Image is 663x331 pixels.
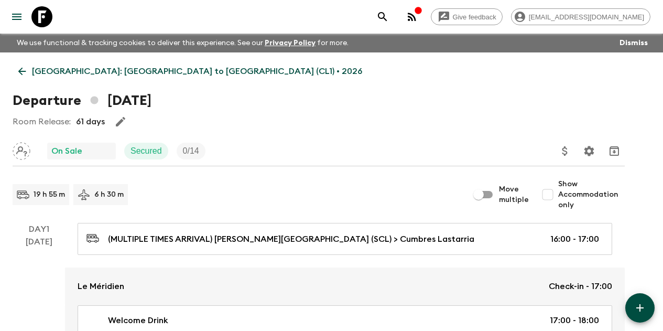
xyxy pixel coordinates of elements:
[131,145,162,157] p: Secured
[108,233,474,245] p: (MULTIPLE TIMES ARRIVAL) [PERSON_NAME][GEOGRAPHIC_DATA] (SCL) > Cumbres Lastarria
[447,13,502,21] span: Give feedback
[265,39,316,47] a: Privacy Policy
[550,233,599,245] p: 16:00 - 17:00
[65,268,625,305] a: Le MéridienCheck-in - 17:00
[523,13,650,21] span: [EMAIL_ADDRESS][DOMAIN_NAME]
[76,115,105,128] p: 61 days
[6,6,27,27] button: menu
[372,6,393,27] button: search adventures
[78,280,124,293] p: Le Méridien
[13,145,30,154] span: Assign pack leader
[13,61,368,82] a: [GEOGRAPHIC_DATA]: [GEOGRAPHIC_DATA] to [GEOGRAPHIC_DATA] (CL1) • 2026
[617,36,650,50] button: Dismiss
[51,145,82,157] p: On Sale
[78,223,612,255] a: (MULTIPLE TIMES ARRIVAL) [PERSON_NAME][GEOGRAPHIC_DATA] (SCL) > Cumbres Lastarria16:00 - 17:00
[13,34,353,52] p: We use functional & tracking cookies to deliver this experience. See our for more.
[549,280,612,293] p: Check-in - 17:00
[13,223,65,236] p: Day 1
[13,115,71,128] p: Room Release:
[604,141,625,162] button: Archive (Completed, Cancelled or Unsynced Departures only)
[558,179,625,210] span: Show Accommodation only
[183,145,199,157] p: 0 / 14
[550,314,599,327] p: 17:00 - 18:00
[94,189,124,200] p: 6 h 30 m
[32,65,362,78] p: [GEOGRAPHIC_DATA]: [GEOGRAPHIC_DATA] to [GEOGRAPHIC_DATA] (CL1) • 2026
[13,90,151,111] h1: Departure [DATE]
[555,141,575,162] button: Update Price, Early Bird Discount and Costs
[579,141,600,162] button: Settings
[108,314,168,327] p: Welcome Drink
[511,8,650,25] div: [EMAIL_ADDRESS][DOMAIN_NAME]
[34,189,65,200] p: 19 h 55 m
[124,143,168,159] div: Secured
[431,8,503,25] a: Give feedback
[177,143,205,159] div: Trip Fill
[499,184,529,205] span: Move multiple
